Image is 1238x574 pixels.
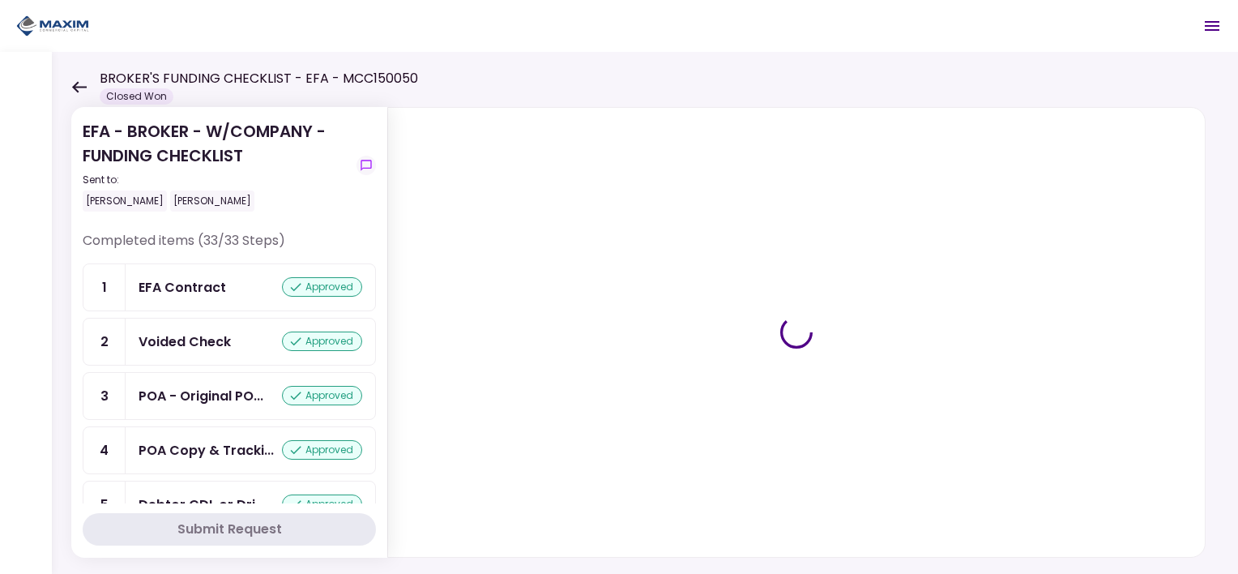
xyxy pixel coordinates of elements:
[83,513,376,546] button: Submit Request
[83,319,126,365] div: 2
[83,264,126,311] div: 1
[1193,6,1232,45] button: Open menu
[139,332,231,352] div: Voided Check
[139,440,274,460] div: POA Copy & Tracking Receipt
[170,191,254,212] div: [PERSON_NAME]
[139,495,265,515] div: Debtor CDL or Driver License
[177,520,282,539] div: Submit Request
[83,482,126,528] div: 5
[282,495,362,514] div: approved
[100,88,173,105] div: Closed Won
[100,69,418,88] h1: BROKER'S FUNDING CHECKLIST - EFA - MCC150050
[83,231,376,263] div: Completed items (33/33 Steps)
[139,277,226,298] div: EFA Contract
[83,427,126,473] div: 4
[83,426,376,474] a: 4POA Copy & Tracking Receiptapproved
[282,332,362,351] div: approved
[83,373,126,419] div: 3
[83,318,376,366] a: 2Voided Checkapproved
[356,156,376,175] button: show-messages
[83,263,376,311] a: 1EFA Contractapproved
[139,386,263,406] div: POA - Original POA (not CA or GA)
[16,14,89,38] img: Partner icon
[83,191,167,212] div: [PERSON_NAME]
[282,386,362,405] div: approved
[282,440,362,460] div: approved
[83,481,376,529] a: 5Debtor CDL or Driver Licenseapproved
[282,277,362,297] div: approved
[83,372,376,420] a: 3POA - Original POA (not CA or GA)approved
[83,119,350,212] div: EFA - BROKER - W/COMPANY - FUNDING CHECKLIST
[83,173,350,187] div: Sent to:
